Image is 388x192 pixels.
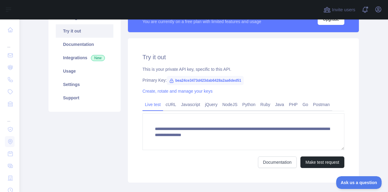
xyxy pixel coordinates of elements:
[258,156,297,168] a: Documentation
[56,64,113,78] a: Usage
[336,176,382,189] iframe: Toggle Customer Support
[56,24,113,38] a: Try it out
[167,76,244,85] span: bea24ce3473d423dab6428a2aa6ded51
[142,100,163,109] a: Live test
[5,36,15,49] div: ...
[273,100,287,109] a: Java
[163,100,179,109] a: cURL
[220,100,240,109] a: NodeJS
[300,156,344,168] button: Make test request
[202,100,220,109] a: jQuery
[286,100,300,109] a: PHP
[311,100,332,109] a: Postman
[91,55,105,61] span: New
[56,91,113,105] a: Support
[142,19,261,25] div: You are currently on a free plan with limited features and usage
[240,100,258,109] a: Python
[142,89,212,94] a: Create, rotate and manage your keys
[258,100,273,109] a: Ruby
[142,53,344,61] h2: Try it out
[56,51,113,64] a: Integrations New
[179,100,202,109] a: Javascript
[322,5,356,15] button: Invite users
[332,6,355,13] span: Invite users
[56,38,113,51] a: Documentation
[56,78,113,91] a: Settings
[142,77,344,83] div: Primary Key:
[142,66,344,72] div: This is your private API key, specific to this API.
[300,100,311,109] a: Go
[5,111,15,123] div: ...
